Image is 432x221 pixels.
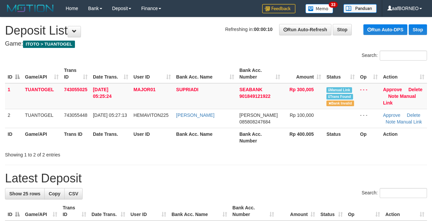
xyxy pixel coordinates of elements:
[69,191,78,196] span: CSV
[176,87,199,92] a: SUPRIADI
[60,202,89,221] th: Trans ID: activate to sort column ascending
[5,24,427,37] h1: Deposit List
[326,101,354,106] span: Bank is not match
[22,83,61,109] td: TUANTOGEL
[5,3,56,13] img: MOTION_logo.png
[90,64,131,83] th: Date Trans.: activate to sort column ascending
[262,4,295,13] img: Feedback.jpg
[22,202,60,221] th: Game/API: activate to sort column ascending
[176,112,215,118] a: [PERSON_NAME]
[380,128,427,147] th: Action
[380,64,427,83] th: Action: activate to sort column ascending
[363,24,407,35] a: Run Auto-DPS
[324,128,357,147] th: Status
[289,87,314,92] span: Rp 300,005
[283,64,324,83] th: Amount: activate to sort column ascending
[239,119,270,124] span: Copy 085808247684 to clipboard
[5,172,427,185] h1: Latest Deposit
[5,64,22,83] th: ID: activate to sort column descending
[357,128,380,147] th: Op
[357,64,380,83] th: Op: activate to sort column ascending
[134,112,169,118] span: HEMAVITON225
[343,4,377,13] img: panduan.png
[64,188,83,199] a: CSV
[237,128,283,147] th: Bank Acc. Number
[383,94,416,106] a: Manual Link
[93,112,127,118] span: [DATE] 05:27:13
[290,112,314,118] span: Rp 100,000
[5,83,22,109] td: 1
[357,109,380,128] td: - - -
[22,109,61,128] td: TUANTOGEL
[64,87,87,92] span: 743055025
[305,4,333,13] img: Button%20Memo.svg
[239,87,262,92] span: SEABANK
[9,191,40,196] span: Show 25 rows
[324,64,357,83] th: Status: activate to sort column ascending
[383,202,427,221] th: Action: activate to sort column ascending
[254,27,272,32] strong: 00:00:10
[230,202,277,221] th: Bank Acc. Number: activate to sort column ascending
[90,128,131,147] th: Date Trans.
[89,202,128,221] th: Date Trans.: activate to sort column ascending
[93,87,112,99] span: [DATE] 05:25:24
[22,64,61,83] th: Game/API: activate to sort column ascending
[409,24,427,35] a: Stop
[333,24,352,35] a: Stop
[5,41,427,47] h4: Game:
[44,188,65,199] a: Copy
[49,191,60,196] span: Copy
[5,109,22,128] td: 2
[383,87,402,92] a: Approve
[326,94,353,100] span: Similar transaction found
[5,188,45,199] a: Show 25 rows
[61,128,90,147] th: Trans ID
[357,83,380,109] td: - - -
[279,24,331,35] a: Run Auto-Refresh
[128,202,169,221] th: User ID: activate to sort column ascending
[23,41,75,48] span: ITOTO > TUANTOGEL
[345,202,383,221] th: Op: activate to sort column ascending
[380,51,427,61] input: Search:
[277,202,318,221] th: Amount: activate to sort column ascending
[380,188,427,198] input: Search:
[329,2,338,8] span: 33
[5,202,22,221] th: ID: activate to sort column descending
[131,64,174,83] th: User ID: activate to sort column ascending
[239,112,278,118] span: [PERSON_NAME]
[326,87,352,93] span: Manually Linked
[22,128,61,147] th: Game/API
[397,119,422,124] a: Manual Link
[169,202,230,221] th: Bank Acc. Name: activate to sort column ascending
[407,112,420,118] a: Delete
[61,64,90,83] th: Trans ID: activate to sort column ascending
[386,119,396,124] a: Note
[64,112,87,118] span: 743055448
[174,64,237,83] th: Bank Acc. Name: activate to sort column ascending
[5,149,175,158] div: Showing 1 to 2 of 2 entries
[362,51,427,61] label: Search:
[174,128,237,147] th: Bank Acc. Name
[283,128,324,147] th: Rp 400.005
[388,94,399,99] a: Note
[362,188,427,198] label: Search:
[225,27,272,32] span: Refreshing in:
[318,202,345,221] th: Status: activate to sort column ascending
[134,87,156,92] span: MAJOR01
[5,128,22,147] th: ID
[383,112,400,118] a: Approve
[131,128,174,147] th: User ID
[237,64,283,83] th: Bank Acc. Number: activate to sort column ascending
[408,87,422,92] a: Delete
[239,94,270,99] span: Copy 901849121922 to clipboard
